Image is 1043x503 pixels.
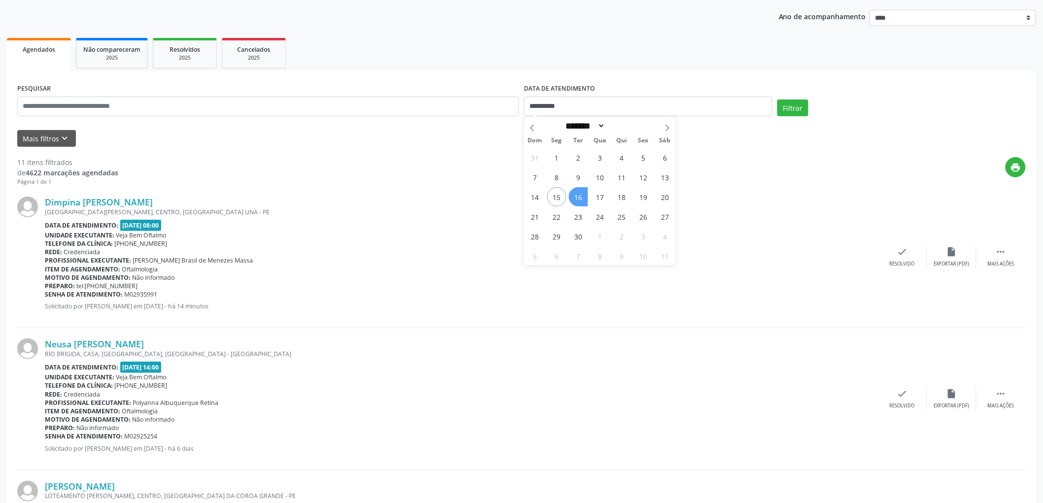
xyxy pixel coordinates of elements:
span: Setembro 23, 2025 [569,207,588,226]
b: Motivo de agendamento: [45,415,131,424]
i:  [996,388,1007,399]
span: Setembro 6, 2025 [656,148,675,167]
p: Ano de acompanhamento [779,10,866,22]
span: Oftalmologia [122,407,158,415]
i: print [1010,162,1021,173]
span: Credenciada [64,390,101,399]
span: Não informado [77,424,119,432]
img: img [17,338,38,359]
i: keyboard_arrow_down [60,133,70,144]
span: Veja Bem Oftalmo [116,373,167,381]
i: check [897,246,908,257]
b: Data de atendimento: [45,363,118,371]
span: Setembro 28, 2025 [525,227,545,246]
div: Mais ações [988,261,1014,268]
a: [PERSON_NAME] [45,481,115,492]
div: LOTEAMENTO [PERSON_NAME], CENTRO, [GEOGRAPHIC_DATA] DA COROA GRANDE - PE [45,492,878,500]
span: M02925254 [125,432,158,440]
b: Senha de atendimento: [45,432,123,440]
button: Filtrar [777,100,808,116]
span: Outubro 1, 2025 [591,227,610,246]
span: Sex [632,137,654,144]
i:  [996,246,1007,257]
span: Setembro 7, 2025 [525,168,545,187]
span: Outubro 11, 2025 [656,246,675,266]
i: insert_drive_file [946,246,957,257]
b: Preparo: [45,424,75,432]
b: Data de atendimento: [45,221,118,230]
span: Outubro 2, 2025 [612,227,631,246]
b: Item de agendamento: [45,407,120,415]
span: Não informado [133,415,175,424]
div: de [17,168,118,178]
span: Setembro 25, 2025 [612,207,631,226]
label: PESQUISAR [17,81,51,97]
span: [PHONE_NUMBER] [115,381,168,390]
span: Setembro 3, 2025 [591,148,610,167]
p: Solicitado por [PERSON_NAME] em [DATE] - há 6 dias [45,444,878,453]
div: Página 1 de 1 [17,178,118,186]
span: Outubro 3, 2025 [634,227,653,246]
b: Motivo de agendamento: [45,273,131,282]
span: Setembro 10, 2025 [591,168,610,187]
span: Resolvidos [170,45,200,54]
span: Setembro 9, 2025 [569,168,588,187]
span: Setembro 14, 2025 [525,187,545,206]
div: 2025 [160,54,209,62]
span: [DATE] 14:00 [120,362,162,373]
div: 2025 [229,54,278,62]
span: Agendados [23,45,55,54]
span: Veja Bem Oftalmo [116,231,167,239]
span: Outubro 6, 2025 [547,246,566,266]
select: Month [562,121,606,131]
b: Profissional executante: [45,256,131,265]
span: Polyanna Albuquerque Retina [133,399,219,407]
span: [PHONE_NUMBER] [115,239,168,248]
span: Não informado [133,273,175,282]
span: Sáb [654,137,676,144]
span: Setembro 24, 2025 [591,207,610,226]
div: RIO BRIGIDA, CASA, [GEOGRAPHIC_DATA], [GEOGRAPHIC_DATA] - [GEOGRAPHIC_DATA] [45,350,878,358]
strong: 4622 marcações agendadas [26,168,118,177]
b: Item de agendamento: [45,265,120,273]
a: Dimpina [PERSON_NAME] [45,197,153,207]
b: Telefone da clínica: [45,381,113,390]
span: Setembro 27, 2025 [656,207,675,226]
span: Setembro 18, 2025 [612,187,631,206]
span: Ter [567,137,589,144]
span: Outubro 4, 2025 [656,227,675,246]
div: Resolvido [890,261,915,268]
b: Rede: [45,248,62,256]
span: Setembro 5, 2025 [634,148,653,167]
span: Setembro 8, 2025 [547,168,566,187]
span: Setembro 15, 2025 [547,187,566,206]
span: Setembro 12, 2025 [634,168,653,187]
span: Credenciada [64,248,101,256]
span: Setembro 30, 2025 [569,227,588,246]
span: Setembro 1, 2025 [547,148,566,167]
span: [DATE] 08:00 [120,220,162,231]
b: Preparo: [45,282,75,290]
span: Setembro 20, 2025 [656,187,675,206]
span: Setembro 22, 2025 [547,207,566,226]
div: Exportar (PDF) [934,402,970,409]
span: Dom [524,137,546,144]
b: Unidade executante: [45,231,114,239]
span: Setembro 19, 2025 [634,187,653,206]
span: Qua [589,137,611,144]
span: Oftalmologia [122,265,158,273]
span: [PERSON_NAME] Brasil de Menezes Massa [133,256,253,265]
span: Outubro 9, 2025 [612,246,631,266]
b: Unidade executante: [45,373,114,381]
button: Mais filtroskeyboard_arrow_down [17,130,76,147]
span: Outubro 5, 2025 [525,246,545,266]
img: img [17,481,38,502]
span: Setembro 29, 2025 [547,227,566,246]
p: Solicitado por [PERSON_NAME] em [DATE] - há 14 minutos [45,302,878,310]
b: Telefone da clínica: [45,239,113,248]
span: Agosto 31, 2025 [525,148,545,167]
span: Setembro 26, 2025 [634,207,653,226]
span: Cancelados [238,45,271,54]
span: Não compareceram [83,45,140,54]
span: Setembro 21, 2025 [525,207,545,226]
